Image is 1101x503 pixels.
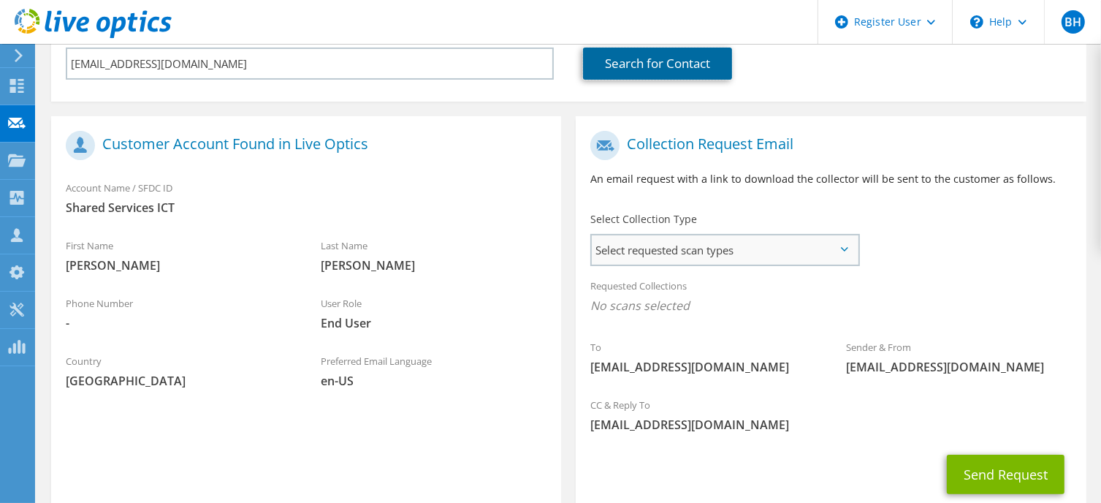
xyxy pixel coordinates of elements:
p: An email request with a link to download the collector will be sent to the customer as follows. [590,171,1071,187]
div: Preferred Email Language [306,346,561,396]
div: Account Name / SFDC ID [51,173,561,223]
span: End User [321,315,546,331]
span: [PERSON_NAME] [66,257,292,273]
span: [PERSON_NAME] [321,257,546,273]
span: - [66,315,292,331]
label: Select Collection Type [590,212,697,227]
span: [EMAIL_ADDRESS][DOMAIN_NAME] [590,359,816,375]
span: Shared Services ICT [66,200,546,216]
div: Country [51,346,306,396]
h1: Customer Account Found in Live Optics [66,131,539,160]
div: To [576,332,831,382]
div: Sender & From [831,332,1086,382]
span: BH [1062,10,1085,34]
h1: Collection Request Email [590,131,1064,160]
span: [EMAIL_ADDRESS][DOMAIN_NAME] [590,417,1071,433]
div: CC & Reply To [576,390,1086,440]
span: Select requested scan types [592,235,858,265]
div: User Role [306,288,561,339]
a: Search for Contact [583,48,732,80]
svg: \n [970,15,983,29]
div: Phone Number [51,288,306,339]
span: [GEOGRAPHIC_DATA] [66,373,292,389]
span: en-US [321,373,546,389]
button: Send Request [947,455,1064,494]
div: First Name [51,230,306,281]
span: No scans selected [590,298,1071,314]
span: [EMAIL_ADDRESS][DOMAIN_NAME] [846,359,1072,375]
div: Last Name [306,230,561,281]
div: Requested Collections [576,271,1086,325]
